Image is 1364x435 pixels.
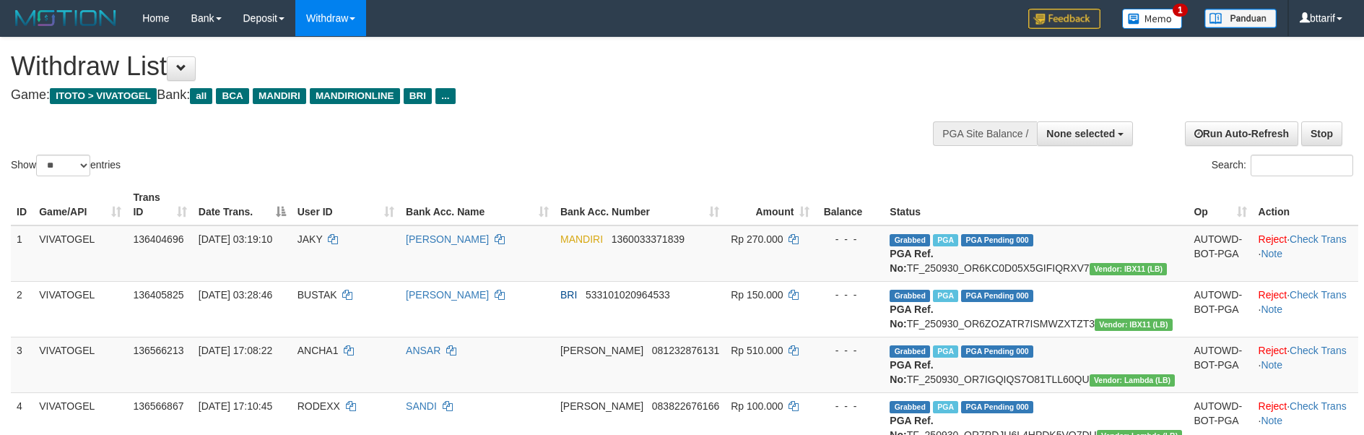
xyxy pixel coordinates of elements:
[1028,9,1100,29] img: Feedback.jpg
[890,248,933,274] b: PGA Ref. No:
[1188,184,1252,225] th: Op: activate to sort column ascending
[933,290,958,302] span: Marked by bttrenal
[133,289,183,301] span: 136405825
[406,345,440,356] a: ANSAR
[731,289,783,301] span: Rp 150.000
[890,303,933,330] b: PGA Ref. No:
[193,184,292,225] th: Date Trans.: activate to sort column descending
[1122,9,1183,29] img: Button%20Memo.svg
[1290,289,1347,301] a: Check Trans
[1090,374,1176,387] span: Vendor URL: https://dashboard.q2checkout.com/secure
[821,343,878,358] div: - - -
[961,345,1033,358] span: PGA Pending
[560,289,577,301] span: BRI
[884,225,1188,282] td: TF_250930_OR6KC0D05X5GIFIQRXV7
[560,400,643,412] span: [PERSON_NAME]
[1212,155,1353,176] label: Search:
[199,345,272,356] span: [DATE] 17:08:22
[725,184,815,225] th: Amount: activate to sort column ascending
[890,290,930,302] span: Grabbed
[890,234,930,246] span: Grabbed
[1251,155,1353,176] input: Search:
[1173,4,1188,17] span: 1
[1188,281,1252,337] td: AUTOWD-BOT-PGA
[11,281,33,337] td: 2
[821,399,878,413] div: - - -
[253,88,306,104] span: MANDIRI
[890,401,930,413] span: Grabbed
[11,52,895,81] h1: Withdraw List
[560,345,643,356] span: [PERSON_NAME]
[1188,225,1252,282] td: AUTOWD-BOT-PGA
[1188,337,1252,392] td: AUTOWD-BOT-PGA
[933,121,1037,146] div: PGA Site Balance /
[400,184,555,225] th: Bank Acc. Name: activate to sort column ascending
[406,233,489,245] a: [PERSON_NAME]
[199,289,272,301] span: [DATE] 03:28:46
[933,401,958,413] span: Marked by bttwdluis
[731,345,783,356] span: Rp 510.000
[133,400,183,412] span: 136566867
[11,225,33,282] td: 1
[190,88,212,104] span: all
[884,184,1188,225] th: Status
[1290,400,1347,412] a: Check Trans
[652,400,719,412] span: Copy 083822676166 to clipboard
[1253,225,1358,282] td: · ·
[1261,359,1282,371] a: Note
[199,233,272,245] span: [DATE] 03:19:10
[406,289,489,301] a: [PERSON_NAME]
[961,401,1033,413] span: PGA Pending
[133,345,183,356] span: 136566213
[297,289,337,301] span: BUSTAK
[36,155,90,176] select: Showentries
[1259,289,1287,301] a: Reject
[933,345,958,358] span: Marked by bttwdluis
[11,155,121,176] label: Show entries
[890,359,933,385] b: PGA Ref. No:
[292,184,400,225] th: User ID: activate to sort column ascending
[1090,263,1168,275] span: Vendor URL: https://dashboard.q2checkout.com/secure
[1253,281,1358,337] td: · ·
[933,234,958,246] span: Marked by bttrenal
[890,345,930,358] span: Grabbed
[1259,400,1287,412] a: Reject
[1185,121,1298,146] a: Run Auto-Refresh
[731,233,783,245] span: Rp 270.000
[1290,233,1347,245] a: Check Trans
[1261,248,1282,259] a: Note
[1204,9,1277,28] img: panduan.png
[11,337,33,392] td: 3
[1253,184,1358,225] th: Action
[1301,121,1342,146] a: Stop
[1046,128,1115,139] span: None selected
[404,88,432,104] span: BRI
[133,233,183,245] span: 136404696
[1261,303,1282,315] a: Note
[199,400,272,412] span: [DATE] 17:10:45
[33,337,127,392] td: VIVATOGEL
[586,289,670,301] span: Copy 533101020964533 to clipboard
[884,281,1188,337] td: TF_250930_OR6ZOZATR7ISMWZXTZT3
[406,400,437,412] a: SANDI
[50,88,157,104] span: ITOTO > VIVATOGEL
[1290,345,1347,356] a: Check Trans
[961,234,1033,246] span: PGA Pending
[1253,337,1358,392] td: · ·
[1259,233,1287,245] a: Reject
[127,184,192,225] th: Trans ID: activate to sort column ascending
[821,232,878,246] div: - - -
[297,233,323,245] span: JAKY
[310,88,400,104] span: MANDIRIONLINE
[821,288,878,302] div: - - -
[297,345,339,356] span: ANCHA1
[1261,415,1282,426] a: Note
[555,184,725,225] th: Bank Acc. Number: activate to sort column ascending
[1037,121,1133,146] button: None selected
[216,88,248,104] span: BCA
[961,290,1033,302] span: PGA Pending
[11,88,895,103] h4: Game: Bank:
[33,225,127,282] td: VIVATOGEL
[11,184,33,225] th: ID
[435,88,455,104] span: ...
